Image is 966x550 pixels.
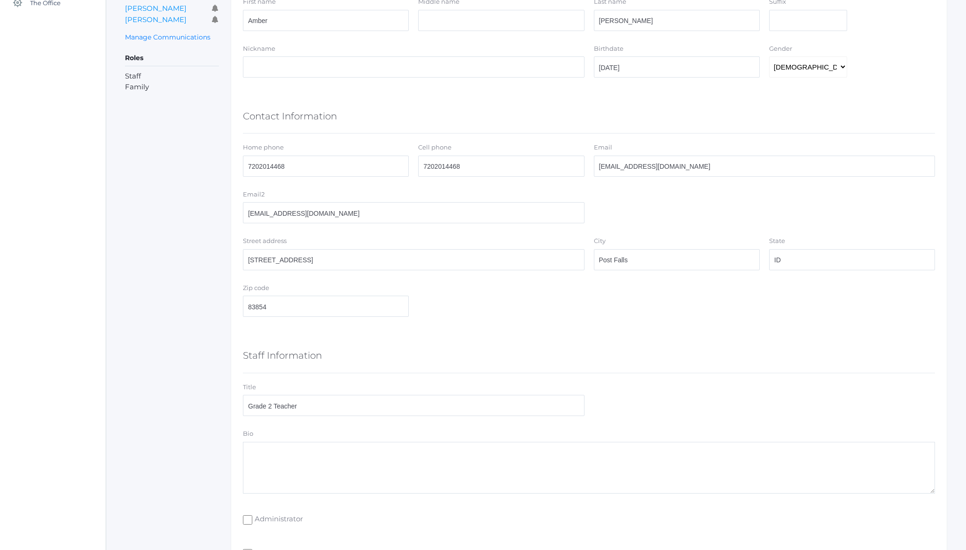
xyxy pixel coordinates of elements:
h5: Staff Information [243,347,322,363]
label: Street address [243,236,287,246]
label: Gender [769,44,792,54]
label: State [769,236,785,246]
label: Cell phone [418,143,452,152]
label: Home phone [243,143,284,152]
label: Email [594,143,612,152]
a: [PERSON_NAME] [125,4,187,13]
li: Staff [125,71,219,82]
i: Receives communications for this student [212,16,219,23]
h5: Contact Information [243,108,337,124]
label: Nickname [243,44,275,54]
a: Manage Communications [125,32,210,43]
label: Bio [243,429,253,439]
li: Family [125,82,219,93]
label: Title [243,383,256,392]
i: Receives communications for this student [212,5,219,12]
label: Zip code [243,283,269,293]
a: [PERSON_NAME] [125,15,187,24]
h5: Roles [125,50,219,66]
label: Email2 [243,190,265,199]
input: Administrator [243,515,252,525]
label: Birthdate [594,44,623,54]
label: City [594,236,606,246]
span: Administrator [252,514,303,526]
